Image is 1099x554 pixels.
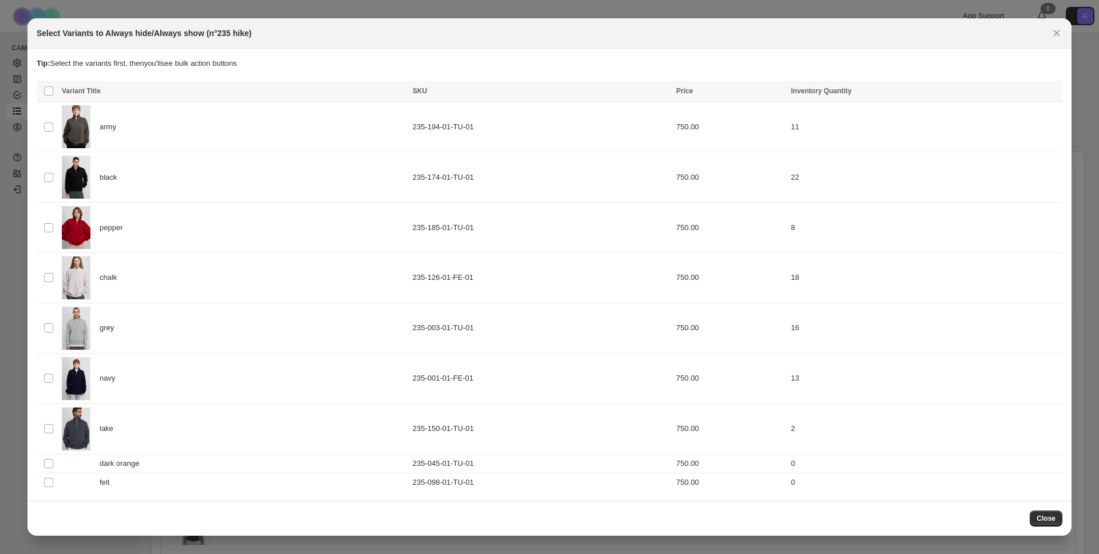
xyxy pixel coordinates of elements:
td: 13 [788,353,1062,403]
td: 750.00 [673,152,787,203]
td: 750.00 [673,473,787,492]
td: 22 [788,152,1062,203]
td: 11 [788,102,1062,152]
td: 8 [788,203,1062,253]
span: Close [1037,514,1055,523]
span: lake [100,423,120,434]
span: dark orange [100,458,145,469]
td: 750.00 [673,203,787,253]
span: SKU [413,87,427,95]
strong: Tip: [37,59,50,68]
td: 750.00 [673,403,787,454]
td: 750.00 [673,303,787,353]
td: 750.00 [673,353,787,403]
span: grey [100,322,120,334]
td: 16 [788,303,1062,353]
span: Price [676,87,693,95]
span: army [100,121,122,133]
img: 250807_EXTREME_CASHMERE_HIKE_1934_WEB_4000px_sRGB.jpg [62,357,90,400]
span: Inventory Quantity [791,87,852,95]
td: 235-126-01-FE-01 [409,253,673,303]
img: 190625_EC_Ecom_E32_HIKE_1788_C1_WEB_4000px_sRGB.jpg [62,407,90,450]
img: 2103205_ECE31_ECOM_DROP2_Hike_1719_WEB_4000px_sRGB.jpg [62,256,90,299]
td: 750.00 [673,102,787,152]
h2: Select Variants to Always hide/Always show (n°235 hike) [37,27,251,39]
button: Close [1030,511,1062,527]
td: 2 [788,403,1062,454]
td: 0 [788,473,1062,492]
img: 190625_EC_Ecom_E32_HIKE_2542_C1_WEB_4000px_sRGB.jpg [62,307,90,350]
td: 0 [788,454,1062,473]
td: 235-174-01-TU-01 [409,152,673,203]
img: 051124_EC_E30_Ecom_Hike_1533__WEB_4000px_sRGB.jpg [62,206,90,249]
td: 235-001-01-FE-01 [409,353,673,403]
td: 235-003-01-TU-01 [409,303,673,353]
td: 235-194-01-TU-01 [409,102,673,152]
button: Close [1049,25,1065,41]
td: 235-098-01-TU-01 [409,473,673,492]
img: 2103205_ECE31_ECOM_DROP2_Hike_1141_WEB_4000px_sRGB.jpg [62,105,90,148]
span: navy [100,373,121,384]
td: 235-150-01-TU-01 [409,403,673,454]
p: Select the variants first, then you'll see bulk action buttons [37,58,1062,69]
td: 235-045-01-TU-01 [409,454,673,473]
span: chalk [100,272,123,283]
td: 750.00 [673,454,787,473]
td: 18 [788,253,1062,303]
td: 235-185-01-TU-01 [409,203,673,253]
img: 250807_EXTREME_CASHMERE_HIKE_1569_WEB_4000px_sRGB.jpg [62,156,90,199]
span: black [100,172,123,183]
span: pepper [100,222,129,234]
span: felt [100,477,116,488]
td: 750.00 [673,253,787,303]
span: Variant Title [62,87,101,95]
